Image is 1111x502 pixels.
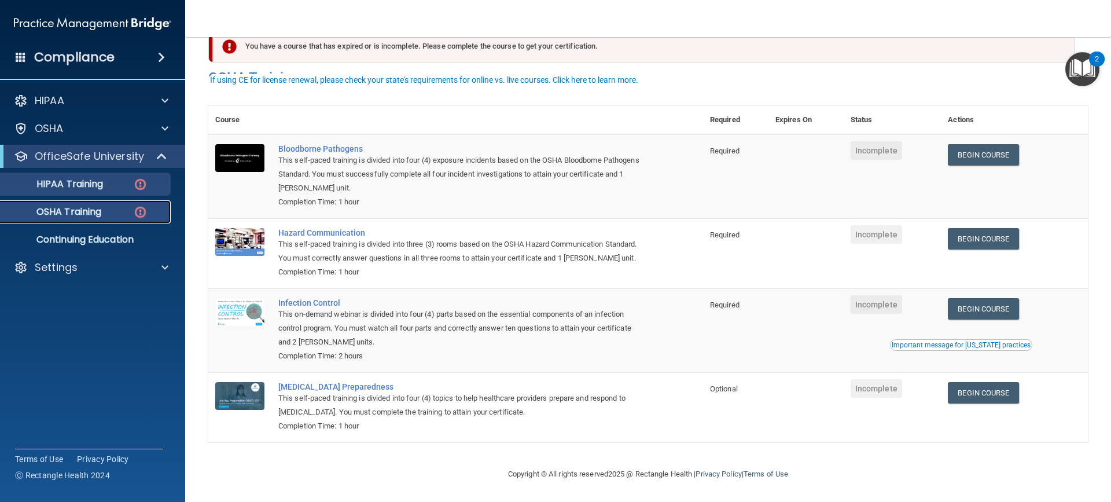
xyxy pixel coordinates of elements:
[710,384,738,393] span: Optional
[35,94,64,108] p: HIPAA
[14,122,168,135] a: OSHA
[710,230,740,239] span: Required
[213,30,1075,63] div: You have a course that has expired or is incomplete. Please complete the course to get your certi...
[710,146,740,155] span: Required
[768,106,844,134] th: Expires On
[278,153,645,195] div: This self-paced training is divided into four (4) exposure incidents based on the OSHA Bloodborne...
[851,295,902,314] span: Incomplete
[278,144,645,153] a: Bloodborne Pathogens
[8,178,103,190] p: HIPAA Training
[278,419,645,433] div: Completion Time: 1 hour
[133,205,148,219] img: danger-circle.6113f641.png
[208,69,1088,86] h4: OSHA Training
[34,49,115,65] h4: Compliance
[77,453,129,465] a: Privacy Policy
[941,106,1088,134] th: Actions
[278,195,645,209] div: Completion Time: 1 hour
[35,122,64,135] p: OSHA
[14,12,171,35] img: PMB logo
[844,106,941,134] th: Status
[278,237,645,265] div: This self-paced training is divided into three (3) rooms based on the OSHA Hazard Communication S...
[208,74,640,86] button: If using CE for license renewal, please check your state's requirements for online vs. live cours...
[14,149,168,163] a: OfficeSafe University
[278,307,645,349] div: This on-demand webinar is divided into four (4) parts based on the essential components of an inf...
[851,141,902,160] span: Incomplete
[35,149,144,163] p: OfficeSafe University
[851,225,902,244] span: Incomplete
[948,298,1018,320] a: Begin Course
[710,301,740,309] span: Required
[696,470,741,478] a: Privacy Policy
[851,379,902,398] span: Incomplete
[278,228,645,237] a: Hazard Communication
[1095,59,1099,74] div: 2
[208,106,271,134] th: Course
[35,261,78,274] p: Settings
[8,206,101,218] p: OSHA Training
[14,261,168,274] a: Settings
[210,76,638,84] div: If using CE for license renewal, please check your state's requirements for online vs. live cours...
[948,382,1018,404] a: Begin Course
[8,234,165,245] p: Continuing Education
[278,349,645,363] div: Completion Time: 2 hours
[437,456,859,493] div: Copyright © All rights reserved 2025 @ Rectangle Health | |
[15,470,110,481] span: Ⓒ Rectangle Health 2024
[948,228,1018,250] a: Begin Course
[703,106,768,134] th: Required
[892,342,1031,349] div: Important message for [US_STATE] practices
[15,453,63,465] a: Terms of Use
[744,470,788,478] a: Terms of Use
[133,177,148,192] img: danger-circle.6113f641.png
[278,391,645,419] div: This self-paced training is divided into four (4) topics to help healthcare providers prepare and...
[14,94,168,108] a: HIPAA
[1065,52,1099,86] button: Open Resource Center, 2 new notifications
[278,298,645,307] a: Infection Control
[222,39,237,54] img: exclamation-circle-solid-danger.72ef9ffc.png
[948,144,1018,166] a: Begin Course
[278,382,645,391] a: [MEDICAL_DATA] Preparedness
[890,339,1032,351] button: Read this if you are a dental practitioner in the state of CA
[278,265,645,279] div: Completion Time: 1 hour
